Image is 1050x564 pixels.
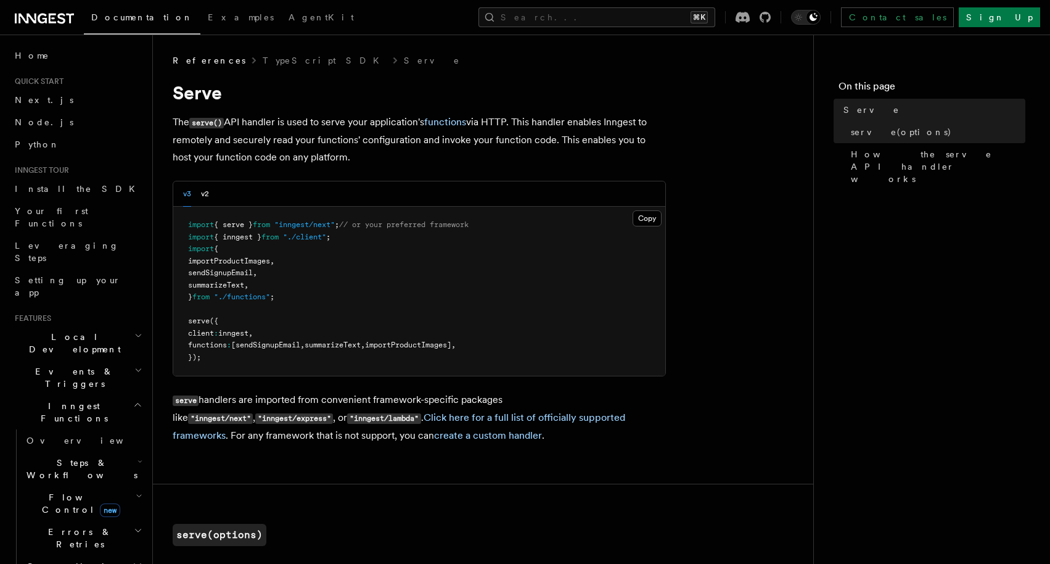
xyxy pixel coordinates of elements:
button: Toggle dark mode [791,10,821,25]
button: Events & Triggers [10,360,145,395]
span: , [361,341,365,349]
a: Documentation [84,4,200,35]
span: Home [15,49,49,62]
span: ({ [210,317,218,325]
a: serve(options) [173,524,266,546]
span: References [173,54,245,67]
span: // or your preferred framework [339,220,469,229]
a: Overview [22,429,145,452]
span: , [253,268,257,277]
button: Flow Controlnew [22,486,145,521]
span: , [270,257,274,265]
span: from [253,220,270,229]
span: import [188,244,214,253]
span: Your first Functions [15,206,88,228]
span: Features [10,313,51,323]
span: import [188,220,214,229]
button: Local Development [10,326,145,360]
span: Serve [843,104,900,116]
span: serve [188,317,210,325]
span: Events & Triggers [10,365,134,390]
span: new [100,504,120,517]
span: from [192,292,210,301]
button: Inngest Functions [10,395,145,429]
span: Next.js [15,95,73,105]
span: Documentation [91,12,193,22]
a: Python [10,133,145,156]
a: AgentKit [281,4,361,33]
a: Home [10,44,145,67]
span: "./functions" [214,292,270,301]
p: handlers are imported from convenient framework-specific packages like , , or . . For any framewo... [173,391,666,444]
span: Steps & Workflows [22,457,137,481]
span: functions [188,341,227,349]
a: Leveraging Steps [10,234,145,269]
p: The API handler is used to serve your application's via HTTP. This handler enables Inngest to rem... [173,114,666,166]
span: serve(options) [851,126,952,138]
span: Inngest tour [10,165,69,175]
span: summarizeText [188,281,244,289]
span: Setting up your app [15,275,121,297]
span: } [188,292,192,301]
a: Contact sales [841,7,954,27]
span: { [214,244,218,253]
span: }); [188,353,201,362]
a: create a custom handler [434,429,542,441]
code: "inngest/next" [188,413,253,424]
code: "inngest/lambda" [347,413,420,424]
span: , [244,281,248,289]
button: v2 [201,181,209,207]
span: Python [15,139,60,149]
button: Errors & Retries [22,521,145,555]
span: ; [335,220,339,229]
span: Overview [27,436,154,446]
span: Node.js [15,117,73,127]
span: Local Development [10,331,134,355]
span: Examples [208,12,274,22]
span: importProductImages [188,257,270,265]
kbd: ⌘K [691,11,708,23]
a: Setting up your app [10,269,145,304]
span: Flow Control [22,491,136,516]
span: ; [326,233,330,241]
a: How the serve API handler works [846,143,1025,190]
span: client [188,329,214,338]
span: Quick start [10,77,64,86]
span: importProductImages] [365,341,451,349]
span: { inngest } [214,233,261,241]
a: Your first Functions [10,200,145,234]
a: Next.js [10,89,145,111]
a: serve(options) [846,121,1025,143]
span: Leveraging Steps [15,241,119,263]
span: ; [270,292,274,301]
span: "inngest/next" [274,220,335,229]
span: inngest [218,329,248,338]
span: { serve } [214,220,253,229]
span: Install the SDK [15,184,142,194]
span: : [227,341,231,349]
span: : [214,329,218,338]
span: How the serve API handler works [851,148,1025,185]
code: "inngest/express" [255,413,333,424]
span: import [188,233,214,241]
a: Serve [404,54,461,67]
a: Serve [839,99,1025,121]
a: Sign Up [959,7,1040,27]
a: Install the SDK [10,178,145,200]
span: Inngest Functions [10,400,133,425]
a: Examples [200,4,281,33]
a: Node.js [10,111,145,133]
h1: Serve [173,81,666,104]
a: TypeScript SDK [263,54,387,67]
span: , [248,329,253,338]
span: [sendSignupEmail [231,341,300,349]
span: summarizeText [305,341,361,349]
span: from [261,233,279,241]
button: Search...⌘K [478,7,715,27]
code: serve() [189,118,224,128]
button: v3 [183,181,191,207]
span: , [300,341,305,349]
a: functions [424,116,466,128]
span: AgentKit [289,12,354,22]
